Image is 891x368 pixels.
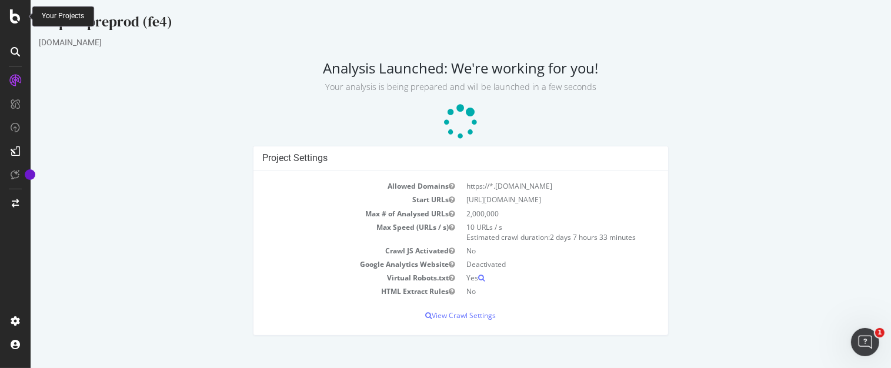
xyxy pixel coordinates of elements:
[232,257,431,271] td: Google Analytics Website
[232,285,431,298] td: HTML Extract Rules
[232,152,629,164] h4: Project Settings
[232,271,431,285] td: Virtual Robots.txt
[431,193,629,206] td: [URL][DOMAIN_NAME]
[232,193,431,206] td: Start URLs
[232,220,431,244] td: Max Speed (URLs / s)
[431,220,629,244] td: 10 URLs / s Estimated crawl duration:
[8,36,852,48] div: [DOMAIN_NAME]
[431,179,629,193] td: https://*.[DOMAIN_NAME]
[232,244,431,257] td: Crawl JS Activated
[42,11,84,21] div: Your Projects
[431,271,629,285] td: Yes
[431,257,629,271] td: Deactivated
[431,244,629,257] td: No
[851,328,879,356] iframe: Intercom live chat
[232,207,431,220] td: Max # of Analysed URLs
[232,179,431,193] td: Allowed Domains
[295,81,566,92] small: Your analysis is being prepared and will be launched in a few seconds
[8,12,852,36] div: Staples preprod (fe4)
[431,285,629,298] td: No
[520,232,606,242] span: 2 days 7 hours 33 minutes
[232,310,629,320] p: View Crawl Settings
[431,207,629,220] td: 2,000,000
[8,60,852,93] h2: Analysis Launched: We're working for you!
[875,328,885,337] span: 1
[25,169,35,180] div: Tooltip anchor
